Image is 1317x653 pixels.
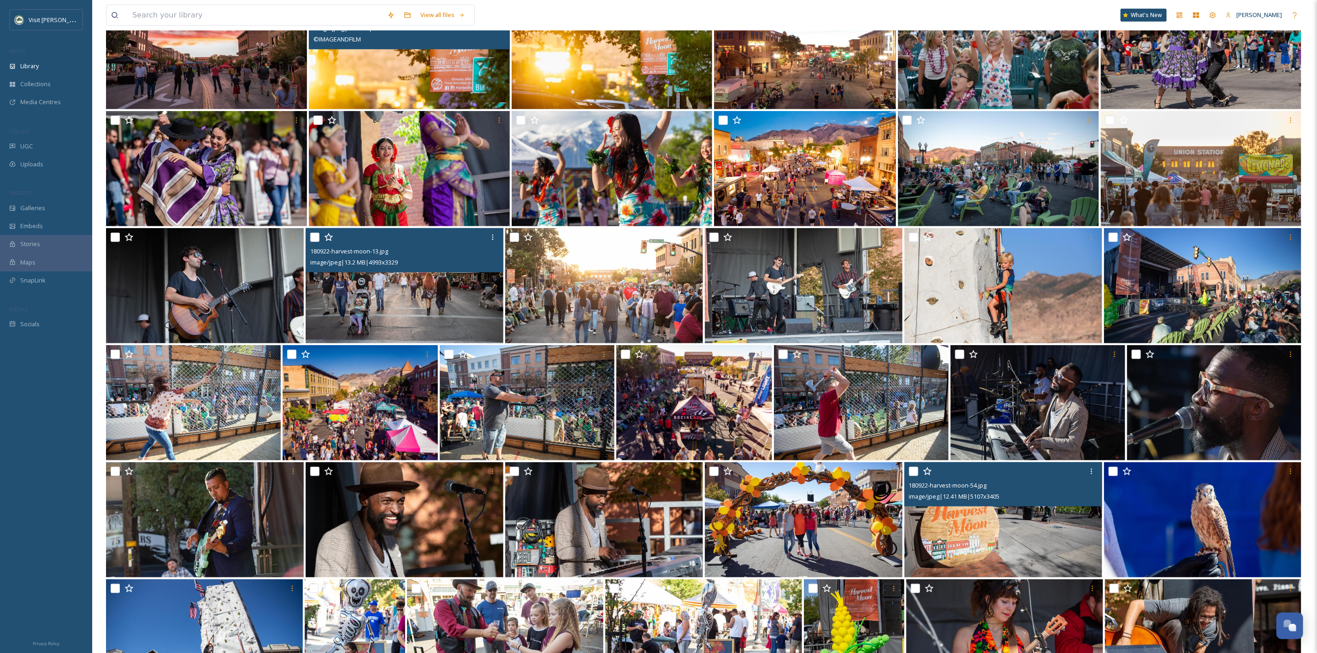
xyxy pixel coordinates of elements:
input: Search your library [128,5,383,25]
img: 190509-spike1501774.jpg [106,111,307,226]
span: Uploads [20,160,43,169]
span: Privacy Policy [33,641,59,647]
img: 180922-harvest-moon-40.jpg [440,345,614,460]
img: 180922-harvest-moon-43 (1) (1).jpg [774,345,949,460]
span: Socials [20,320,40,329]
img: 180922-harvest-moon-48.jpg [306,462,503,577]
span: © IMAGEANDFILM [313,35,361,43]
img: 180922-harvest-moon-2.jpg [714,111,896,226]
a: [PERSON_NAME] [1221,6,1287,24]
img: 180922-harvest-moon-54.jpg [904,462,1102,577]
img: 180922-harvest-moon-16.jpg [904,228,1102,343]
button: Open Chat [1276,612,1303,639]
img: 180922-harvest-moon-39 (1).jpg [283,345,438,460]
img: 180922-harvest-moon-44.jpg [951,345,1125,460]
a: What's New [1121,9,1167,22]
span: COLLECT [9,128,29,135]
span: WIDGETS [9,189,30,196]
span: Library [20,62,39,71]
img: 180922-harvest-moon-56.jpg [1104,462,1302,577]
span: UGC [20,142,33,151]
span: Maps [20,258,35,267]
span: Galleries [20,204,45,212]
img: 180922-harvest-moon-52.jpg [705,462,903,577]
img: 180922-harvest-moon-45.jpg [1127,345,1302,460]
span: SnapLink [20,276,46,285]
img: 180922-harvest-moon-38.jpg [106,345,281,460]
span: 180922-harvest-moon-54.jpg [909,481,987,489]
span: Stories [20,240,40,248]
img: 180922-harvest-moon-49.jpg [505,462,703,577]
span: MEDIA [9,47,25,54]
img: 180922-harvest-moon-46.jpg [106,462,304,577]
span: Visit [PERSON_NAME] [29,15,87,24]
span: SOCIALS [9,306,28,312]
span: image/jpeg | 12.41 MB | 5107 x 3405 [909,492,1000,500]
img: 180922-harvest-moon-24.jpg [1104,228,1302,343]
span: image/jpeg | 13.2 MB | 4993 x 3329 [310,258,398,266]
img: 190509-spike1501000.jpg [512,111,713,226]
span: Collections [20,80,51,88]
img: 180922-harvest-moon-13.jpg [306,228,503,343]
img: 180922-harvest-moon-15.jpg [705,228,903,343]
a: Privacy Policy [33,637,59,648]
span: [PERSON_NAME] [1236,11,1282,19]
span: Media Centres [20,98,61,106]
a: View all files [416,6,470,24]
img: 190509-spike1502225.jpg [309,111,510,226]
img: 180922-harvest-moon-14.jpg [505,228,703,343]
img: 180922-harvest-moon-12.jpg [106,228,304,343]
img: 180922-harvest-moon-9.jpg [898,111,1099,226]
img: 180922-harvest-moon-41.jpg [616,345,772,460]
span: Embeds [20,222,43,230]
img: Unknown.png [15,15,24,24]
img: 180922-harvest-moon-10.jpg [1101,111,1302,226]
span: 180922-harvest-moon-13.jpg [310,247,388,255]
